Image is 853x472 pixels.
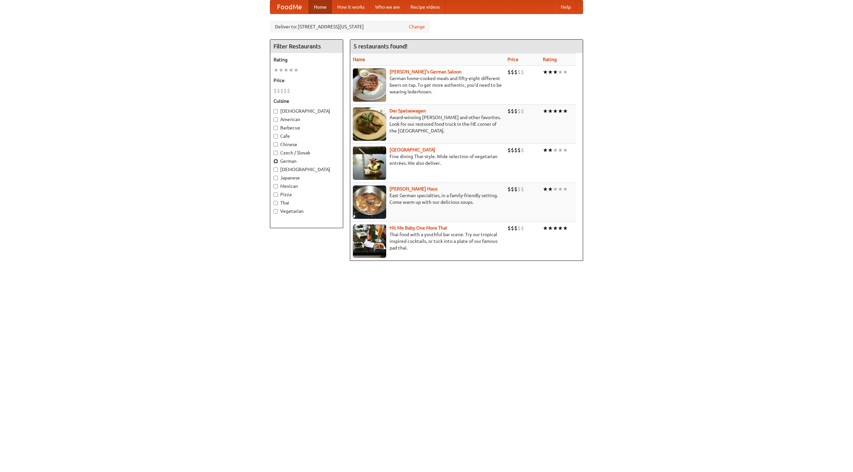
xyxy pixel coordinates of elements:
li: ★ [563,224,568,232]
input: Chinese [274,142,278,147]
li: ★ [543,185,548,193]
li: ★ [289,66,294,74]
div: Deliver to: [STREET_ADDRESS][US_STATE] [270,21,430,33]
input: [DEMOGRAPHIC_DATA] [274,167,278,172]
label: Chinese [274,141,340,148]
a: FoodMe [270,0,309,14]
h5: Price [274,77,340,84]
input: Cafe [274,134,278,138]
li: ★ [548,146,553,154]
li: $ [507,185,511,193]
li: ★ [558,224,563,232]
input: Barbecue [274,126,278,130]
li: ★ [558,107,563,115]
img: satay.jpg [353,146,386,180]
li: $ [517,224,521,232]
li: ★ [543,107,548,115]
img: speisewagen.jpg [353,107,386,141]
label: Pizza [274,191,340,198]
li: $ [521,185,524,193]
li: $ [507,146,511,154]
img: esthers.jpg [353,68,386,102]
a: Help [555,0,576,14]
li: $ [517,68,521,76]
li: $ [511,68,514,76]
a: Recipe videos [405,0,445,14]
img: babythai.jpg [353,224,386,258]
li: $ [284,87,287,94]
li: $ [514,224,517,232]
label: Japanese [274,174,340,181]
li: $ [507,224,511,232]
h5: Rating [274,56,340,63]
li: $ [511,185,514,193]
li: ★ [548,107,553,115]
label: Cafe [274,133,340,139]
img: kohlhaus.jpg [353,185,386,219]
li: ★ [279,66,284,74]
label: Czech / Slovak [274,149,340,156]
li: ★ [548,224,553,232]
h5: Cuisine [274,98,340,104]
li: $ [517,146,521,154]
li: ★ [543,146,548,154]
a: [PERSON_NAME] Haus [390,186,437,191]
li: $ [274,87,277,94]
a: Hit Me Baby One More Thai [390,225,447,230]
label: Barbecue [274,124,340,131]
a: [PERSON_NAME]'s German Saloon [390,69,461,74]
li: ★ [548,185,553,193]
li: ★ [294,66,299,74]
li: ★ [558,68,563,76]
a: Change [409,23,425,30]
a: [GEOGRAPHIC_DATA] [390,147,435,152]
a: Der Speisewagen [390,108,426,113]
a: Name [353,57,365,62]
p: Fine dining Thai-style. Wide selection of vegetarian entrées. We also deliver. [353,153,502,166]
label: Vegetarian [274,208,340,214]
li: ★ [553,146,558,154]
li: $ [280,87,284,94]
li: ★ [563,146,568,154]
input: Pizza [274,192,278,197]
p: East German specialties, in a family-friendly setting. Come warm up with our delicious soups. [353,192,502,205]
li: $ [287,87,290,94]
li: $ [514,185,517,193]
a: Rating [543,57,557,62]
input: German [274,159,278,163]
input: Vegetarian [274,209,278,213]
li: $ [277,87,280,94]
p: Thai food with a youthful bar scene. Try our tropical inspired cocktails, or tuck into a plate of... [353,231,502,251]
li: ★ [274,66,279,74]
li: ★ [563,107,568,115]
li: $ [521,224,524,232]
li: $ [514,146,517,154]
label: [DEMOGRAPHIC_DATA] [274,166,340,173]
li: ★ [553,68,558,76]
input: Czech / Slovak [274,151,278,155]
li: $ [517,107,521,115]
a: Home [309,0,332,14]
label: American [274,116,340,123]
li: ★ [563,68,568,76]
li: $ [511,224,514,232]
label: German [274,158,340,164]
li: ★ [553,107,558,115]
a: Price [507,57,518,62]
li: $ [521,107,524,115]
li: ★ [558,146,563,154]
li: $ [507,68,511,76]
li: $ [514,107,517,115]
input: Mexican [274,184,278,188]
li: $ [521,68,524,76]
li: $ [511,107,514,115]
li: ★ [563,185,568,193]
li: $ [511,146,514,154]
li: ★ [553,224,558,232]
input: Japanese [274,176,278,180]
li: $ [517,185,521,193]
